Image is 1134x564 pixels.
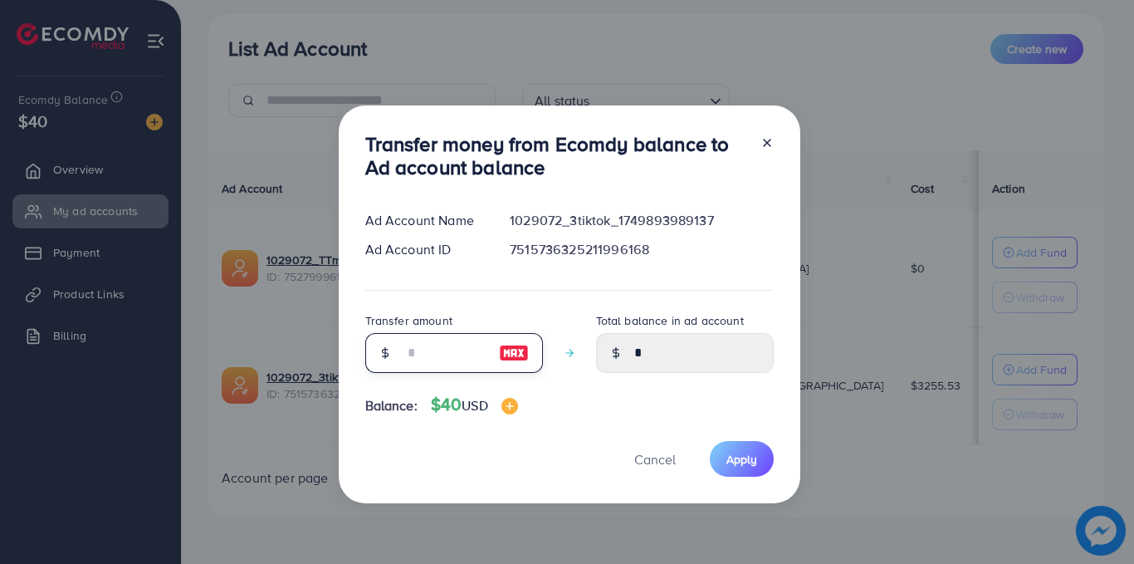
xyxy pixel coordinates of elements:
[710,441,774,477] button: Apply
[499,343,529,363] img: image
[501,398,518,414] img: image
[726,451,757,468] span: Apply
[365,396,418,415] span: Balance:
[613,441,697,477] button: Cancel
[496,240,786,259] div: 7515736325211996168
[462,396,487,414] span: USD
[365,312,452,329] label: Transfer amount
[431,395,518,415] h4: $40
[596,312,744,329] label: Total balance in ad account
[634,450,676,468] span: Cancel
[352,240,497,259] div: Ad Account ID
[352,211,497,230] div: Ad Account Name
[365,132,747,180] h3: Transfer money from Ecomdy balance to Ad account balance
[496,211,786,230] div: 1029072_3tiktok_1749893989137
